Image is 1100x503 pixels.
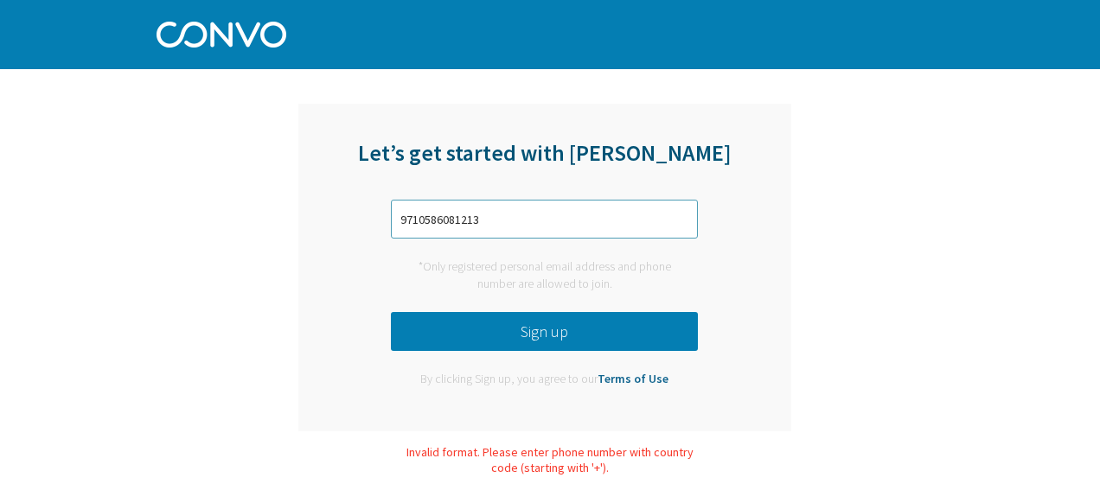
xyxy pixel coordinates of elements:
div: By clicking Sign up, you agree to our [407,371,681,388]
div: Invalid format. Please enter phone number with country code (starting with '+'). [399,444,701,475]
div: Let’s get started with [PERSON_NAME] [298,138,791,188]
input: Enter phone number or email address [391,200,698,239]
div: *Only registered personal email address and phone number are allowed to join. [391,258,698,292]
a: Terms of Use [598,371,668,386]
img: Convo Logo [157,17,286,48]
button: Sign up [391,312,698,351]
